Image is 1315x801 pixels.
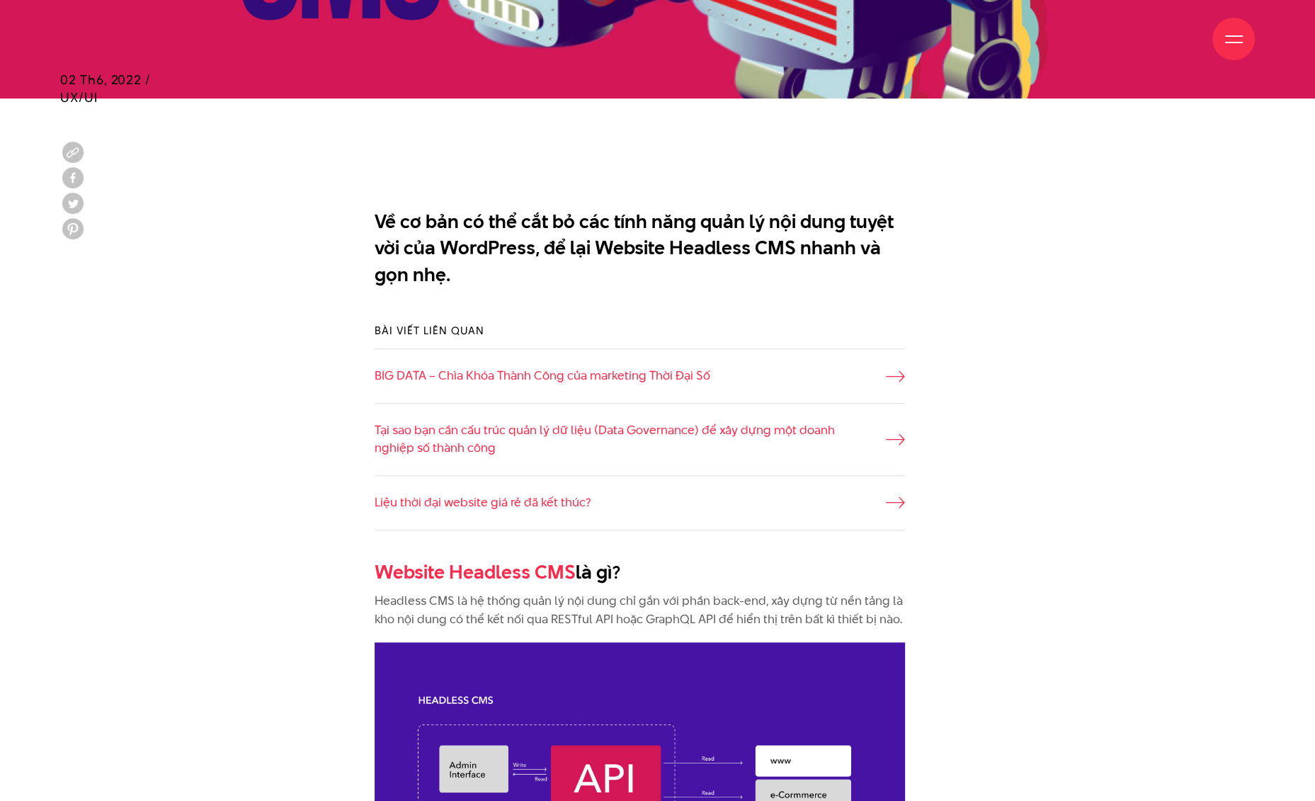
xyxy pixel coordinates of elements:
span: 02 Th6, 2022 / UX/UI [60,71,151,106]
a: BIG DATA – Chìa Khóa Thành Công của marketing Thời Đại Số [375,367,905,385]
p: Headless CMS là hệ thống quản lý nội dung chỉ gắn với phần back-end, xây dựng từ nền tảng là kho ... [375,592,905,628]
h3: Bài viết liên quan [375,323,905,338]
h2: là gì? [375,559,905,586]
a: Liệu thời đại website giá rẻ đã kết thúc? [375,494,905,512]
a: Tại sao bạn cần cấu trúc quản lý dữ liệu (Data Governance) để xây dựng một doanh nghiệp số thành ... [375,421,905,458]
a: Website Headless CMS [375,559,576,585]
p: Về cơ bản có thể cắt bỏ các tính năng quản lý nội dung tuyệt vời của WordPress, để lại Website He... [375,208,905,288]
